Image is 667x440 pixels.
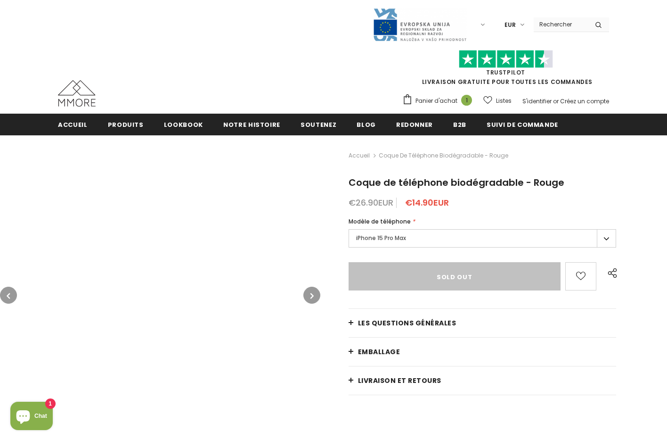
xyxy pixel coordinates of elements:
[553,97,559,105] span: or
[108,114,144,135] a: Produits
[349,262,561,291] input: Sold Out
[496,96,512,106] span: Listes
[453,114,466,135] a: B2B
[373,20,467,28] a: Javni Razpis
[349,309,616,337] a: Les questions générales
[301,114,336,135] a: soutenez
[459,50,553,68] img: Faites confiance aux étoiles pilotes
[522,97,552,105] a: S'identifier
[461,95,472,106] span: 1
[223,114,280,135] a: Notre histoire
[373,8,467,42] img: Javni Razpis
[58,114,88,135] a: Accueil
[402,94,477,108] a: Panier d'achat 1
[396,120,433,129] span: Redonner
[357,114,376,135] a: Blog
[349,150,370,161] a: Accueil
[396,114,433,135] a: Redonner
[349,176,564,189] span: Coque de téléphone biodégradable - Rouge
[358,376,441,385] span: Livraison et retours
[402,54,609,86] span: LIVRAISON GRATUITE POUR TOUTES LES COMMANDES
[358,347,400,357] span: EMBALLAGE
[349,366,616,395] a: Livraison et retours
[487,120,558,129] span: Suivi de commande
[349,217,411,225] span: Modèle de téléphone
[415,96,457,106] span: Panier d'achat
[164,120,203,129] span: Lookbook
[504,20,516,30] span: EUR
[58,120,88,129] span: Accueil
[164,114,203,135] a: Lookbook
[453,120,466,129] span: B2B
[349,197,393,208] span: €26.90EUR
[108,120,144,129] span: Produits
[534,17,588,31] input: Search Site
[483,92,512,109] a: Listes
[560,97,609,105] a: Créez un compte
[379,150,508,161] span: Coque de téléphone biodégradable - Rouge
[357,120,376,129] span: Blog
[487,114,558,135] a: Suivi de commande
[58,80,96,107] img: Cas MMORE
[301,120,336,129] span: soutenez
[223,120,280,129] span: Notre histoire
[349,229,616,248] label: iPhone 15 Pro Max
[8,402,56,432] inbox-online-store-chat: Shopify online store chat
[405,197,449,208] span: €14.90EUR
[349,338,616,366] a: EMBALLAGE
[486,68,525,76] a: TrustPilot
[358,318,456,328] span: Les questions générales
